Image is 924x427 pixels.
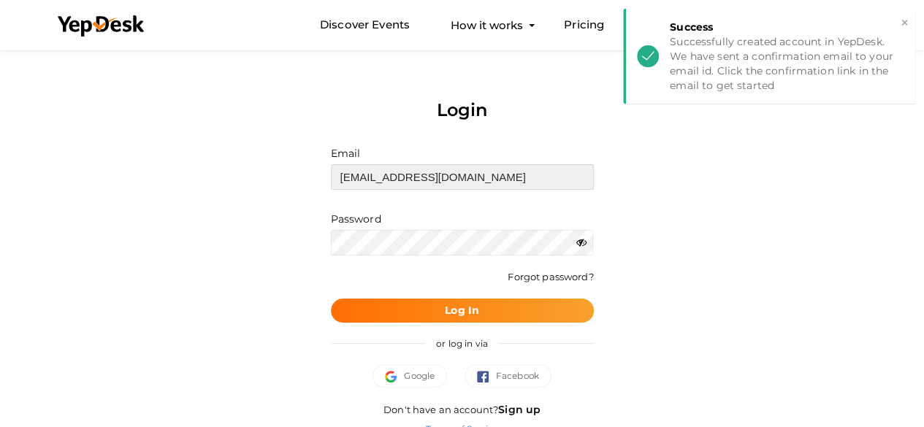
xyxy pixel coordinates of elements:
button: × [900,15,909,31]
img: google.svg [385,371,404,382]
span: Don't have an account? [383,404,541,415]
a: Forgot password? [508,271,593,282]
button: Log In [331,299,594,323]
button: How it works [446,12,527,39]
div: Login [331,74,594,146]
a: Discover Events [320,12,410,39]
div: Success [670,20,904,34]
span: Google [385,369,435,383]
a: Sign up [498,403,541,416]
div: Successfully created account in YepDesk. We have sent a confirmation email to your email id. Clic... [670,34,904,93]
label: Email [331,146,361,161]
b: Log In [445,304,479,317]
span: or log in via [425,327,499,360]
a: Pricing [564,12,604,39]
button: Facebook [465,364,551,388]
img: facebook.svg [477,371,496,382]
button: Google [373,364,447,388]
input: ex: some@example.com [331,164,594,190]
label: Password [331,212,381,226]
span: Facebook [477,369,539,383]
